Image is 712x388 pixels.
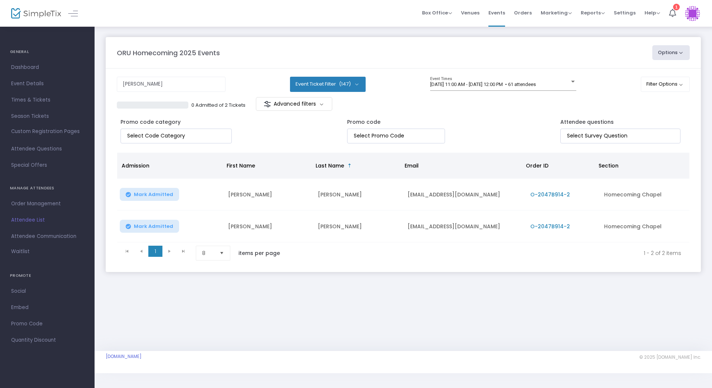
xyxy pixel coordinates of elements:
[11,95,83,105] span: Times & Tickets
[430,82,536,87] span: [DATE] 11:00 AM - [DATE] 12:00 PM • 61 attendees
[122,162,149,169] span: Admission
[11,232,83,241] span: Attendee Communication
[11,128,80,135] span: Custom Registration Pages
[202,249,214,257] span: 8
[530,191,570,198] span: O-2047B914-2
[11,286,83,296] span: Social
[10,181,85,196] h4: MANAGE ATTENDEES
[224,179,313,210] td: [PERSON_NAME]
[652,45,690,60] button: Options
[313,179,403,210] td: [PERSON_NAME]
[567,132,677,140] input: Select Survey Question
[541,9,572,16] span: Marketing
[403,179,526,210] td: [EMAIL_ADDRESS][DOMAIN_NAME]
[227,162,255,169] span: First Name
[313,210,403,242] td: [PERSON_NAME]
[354,132,441,140] input: Select Promo Code
[117,153,689,242] div: Data table
[600,179,690,210] td: Homecoming Chapel
[673,4,680,10] div: 1
[290,77,366,92] button: Event Ticket Filter(147)
[224,210,313,242] td: [PERSON_NAME]
[11,112,83,121] span: Season Tickets
[11,63,83,72] span: Dashboard
[134,192,173,198] span: Mark Admitted
[148,246,162,257] span: Page 1
[117,48,220,58] m-panel-title: ORU Homecoming 2025 Events
[134,223,173,229] span: Mark Admitted
[530,223,570,230] span: O-2047B914-2
[11,335,83,345] span: Quantity Discount
[422,9,452,16] span: Box Office
[11,79,83,89] span: Event Details
[461,3,479,22] span: Venues
[106,354,142,359] a: [DOMAIN_NAME]
[238,249,280,257] label: items per page
[191,102,245,109] p: 0 Admitted of 2 Tickets
[339,81,351,87] span: (147)
[403,210,526,242] td: [EMAIL_ADDRESS][DOMAIN_NAME]
[11,144,83,154] span: Attendee Questions
[256,97,333,111] m-button: Advanced filters
[10,268,85,283] h4: PROMOTE
[11,319,83,329] span: Promo Code
[488,3,505,22] span: Events
[127,132,228,140] input: Select Code Category
[560,118,614,126] label: Attendee questions
[11,199,83,209] span: Order Management
[120,188,179,201] button: Mark Admitted
[264,100,271,108] img: filter
[316,162,344,169] span: Last Name
[599,162,619,169] span: Section
[405,162,419,169] span: Email
[347,118,380,126] label: Promo code
[11,303,83,312] span: Embed
[600,210,690,242] td: Homecoming Chapel
[10,44,85,59] h4: GENERAL
[581,9,605,16] span: Reports
[641,77,690,92] button: Filter Options
[121,118,181,126] label: Promo code category
[120,220,179,233] button: Mark Admitted
[347,163,353,169] span: Sortable
[217,246,227,260] button: Select
[526,162,548,169] span: Order ID
[11,160,83,170] span: Special Offers
[11,248,30,255] span: Waitlist
[11,215,83,225] span: Attendee List
[514,3,532,22] span: Orders
[639,354,701,360] span: © 2025 [DOMAIN_NAME] Inc.
[117,77,225,92] input: Search by name, order number, email, ip address
[614,3,636,22] span: Settings
[296,246,681,261] kendo-pager-info: 1 - 2 of 2 items
[645,9,660,16] span: Help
